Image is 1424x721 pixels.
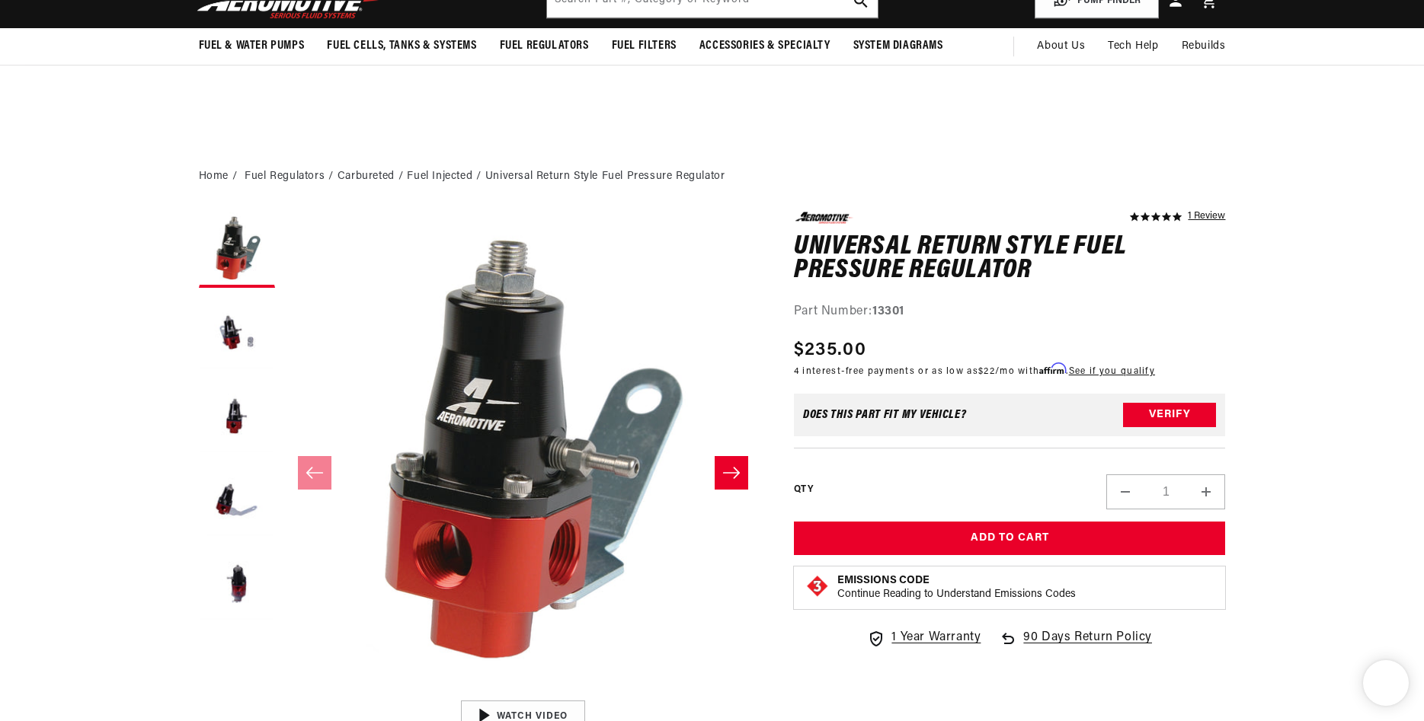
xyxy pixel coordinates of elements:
span: Fuel & Water Pumps [199,38,305,54]
button: Slide left [298,456,331,490]
strong: 13301 [872,305,904,317]
summary: Fuel & Water Pumps [187,28,316,64]
span: Fuel Regulators [500,38,589,54]
summary: Fuel Filters [600,28,688,64]
summary: Accessories & Specialty [688,28,842,64]
span: 90 Days Return Policy [1023,628,1152,663]
summary: System Diagrams [842,28,955,64]
label: QTY [794,483,813,496]
a: 1 reviews [1188,212,1225,222]
span: Affirm [1039,363,1066,375]
li: Universal Return Style Fuel Pressure Regulator [485,168,725,185]
button: Verify [1123,403,1216,427]
nav: breadcrumbs [199,168,1226,185]
button: Load image 4 in gallery view [199,463,275,539]
img: Emissions code [805,574,830,598]
span: About Us [1037,40,1085,52]
summary: Rebuilds [1170,28,1237,65]
h1: Universal Return Style Fuel Pressure Regulator [794,235,1226,283]
summary: Tech Help [1096,28,1170,65]
span: Fuel Filters [612,38,677,54]
button: Load image 3 in gallery view [199,379,275,455]
button: Load image 1 in gallery view [199,212,275,288]
span: $22 [978,367,995,376]
p: 4 interest-free payments or as low as /mo with . [794,364,1155,378]
strong: Emissions Code [837,575,930,586]
summary: Fuel Cells, Tanks & Systems [315,28,488,64]
div: Part Number: [794,302,1226,322]
span: 1 Year Warranty [891,628,981,648]
span: Tech Help [1108,38,1158,55]
p: Continue Reading to Understand Emissions Codes [837,588,1076,601]
summary: Fuel Regulators [488,28,600,64]
li: Fuel Regulators [245,168,338,185]
span: Accessories & Specialty [699,38,830,54]
li: Carbureted [338,168,408,185]
a: 1 Year Warranty [867,628,981,648]
button: Load image 2 in gallery view [199,295,275,372]
span: $235.00 [794,337,866,364]
div: Does This part fit My vehicle? [803,409,967,421]
button: Add to Cart [794,522,1226,556]
a: 90 Days Return Policy [999,628,1152,663]
li: Fuel Injected [407,168,485,185]
a: See if you qualify - Learn more about Affirm Financing (opens in modal) [1069,367,1155,376]
button: Load image 5 in gallery view [199,547,275,623]
button: Emissions CodeContinue Reading to Understand Emissions Codes [837,574,1076,601]
span: Fuel Cells, Tanks & Systems [327,38,476,54]
button: Slide right [715,456,748,490]
span: System Diagrams [853,38,943,54]
a: Home [199,168,229,185]
span: Rebuilds [1182,38,1226,55]
a: About Us [1026,28,1096,65]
